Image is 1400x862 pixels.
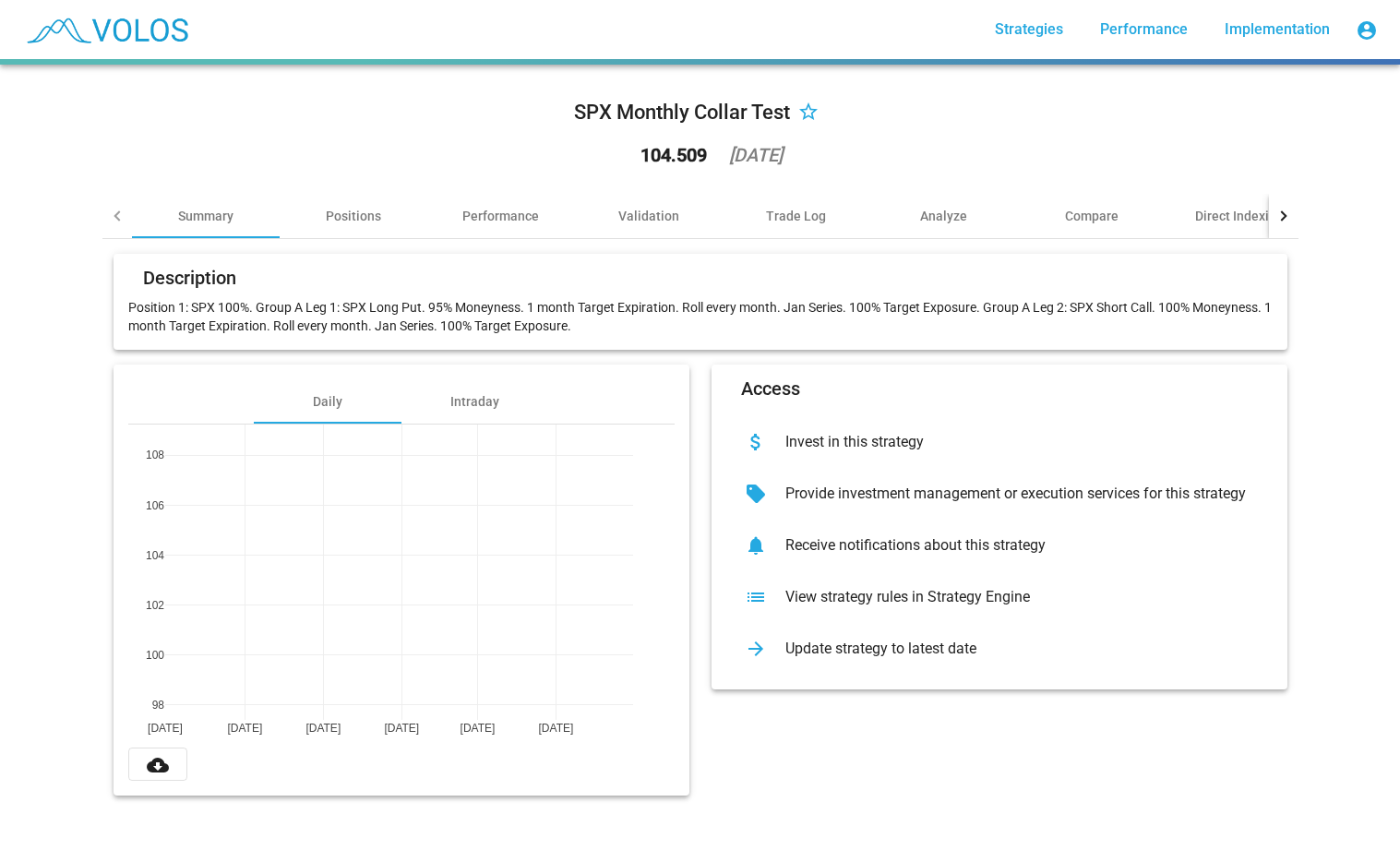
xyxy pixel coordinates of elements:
[1100,20,1188,38] span: Performance
[920,207,967,225] div: Analyze
[741,531,771,560] mat-icon: notifications
[771,433,1258,451] div: Invest in this strategy
[326,207,381,225] div: Positions
[574,98,790,127] div: SPX Monthly Collar Test
[15,6,197,53] img: blue_transparent.png
[771,536,1258,555] div: Receive notifications about this strategy
[450,392,499,411] div: Intraday
[128,298,1273,335] p: Position 1: SPX 100%. Group A Leg 1: SPX Long Put. 95% Moneyness. 1 month Target Expiration. Roll...
[741,582,771,612] mat-icon: list
[1065,207,1119,225] div: Compare
[726,416,1273,468] button: Invest in this strategy
[771,485,1258,503] div: Provide investment management or execution services for this strategy
[741,379,800,398] mat-card-title: Access
[726,468,1273,520] button: Provide investment management or execution services for this strategy
[797,102,820,125] mat-icon: star_border
[741,634,771,664] mat-icon: arrow_forward
[102,239,1298,810] summary: DescriptionPosition 1: SPX 100%. Group A Leg 1: SPX Long Put. 95% Moneyness. 1 month Target Expir...
[1085,13,1203,46] a: Performance
[766,207,826,225] div: Trade Log
[980,13,1078,46] a: Strategies
[771,588,1258,606] div: View strategy rules in Strategy Engine
[178,207,233,225] div: Summary
[741,427,771,457] mat-icon: attach_money
[741,479,771,509] mat-icon: sell
[771,640,1258,658] div: Update strategy to latest date
[1225,20,1330,38] span: Implementation
[640,146,707,164] div: 104.509
[729,146,783,164] div: [DATE]
[726,520,1273,571] button: Receive notifications about this strategy
[462,207,539,225] div: Performance
[995,20,1063,38] span: Strategies
[143,269,236,287] mat-card-title: Description
[618,207,679,225] div: Validation
[1195,207,1284,225] div: Direct Indexing
[147,754,169,776] mat-icon: cloud_download
[1356,19,1378,42] mat-icon: account_circle
[313,392,342,411] div: Daily
[1210,13,1345,46] a: Implementation
[726,623,1273,675] button: Update strategy to latest date
[726,571,1273,623] button: View strategy rules in Strategy Engine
